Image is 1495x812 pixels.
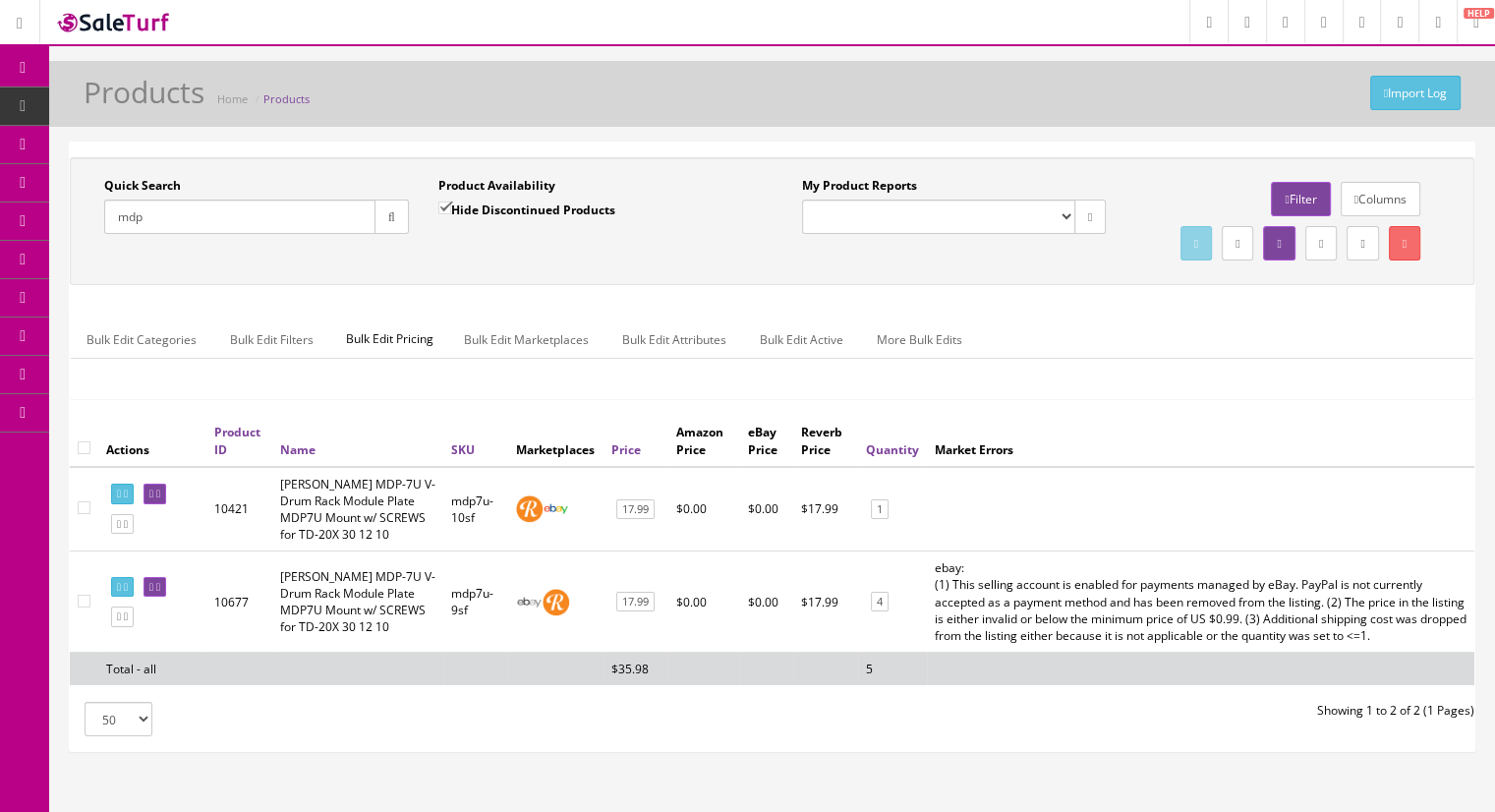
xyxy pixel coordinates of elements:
[516,495,543,522] img: reverb
[543,589,569,615] img: reverb
[611,441,641,458] a: Price
[1271,182,1330,216] a: Filter
[861,320,978,359] a: More Bulk Edits
[927,551,1474,653] td: ebay: (1) This selling account is enabled for payments managed by eBay. PayPal is not currently a...
[206,467,272,551] td: 10421
[443,551,508,653] td: mdp7u-9sf
[272,467,443,551] td: Roland MDP-7U V-Drum Rack Module Plate MDP7U Mount w/ SCREWS for TD-20X 30 12 10
[516,589,543,615] img: ebay
[616,592,655,612] a: 17.99
[280,441,316,458] a: Name
[214,424,260,457] a: Product ID
[740,416,793,466] th: eBay Price
[438,200,615,219] label: Hide Discontinued Products
[871,499,889,520] a: 1
[866,441,919,458] a: Quantity
[604,652,668,685] td: $35.98
[438,202,451,214] input: Hide Discontinued Products
[740,551,793,653] td: $0.00
[793,416,858,466] th: Reverb Price
[451,441,475,458] a: SKU
[668,416,740,466] th: Amazon Price
[55,9,173,35] img: SaleTurf
[1341,182,1420,216] a: Columns
[793,551,858,653] td: $17.99
[263,91,310,106] a: Products
[331,320,448,358] span: Bulk Edit Pricing
[773,702,1490,720] div: Showing 1 to 2 of 2 (1 Pages)
[616,499,655,520] a: 17.99
[668,551,740,653] td: $0.00
[1370,76,1461,110] a: Import Log
[104,177,181,195] label: Quick Search
[214,320,329,359] a: Bulk Edit Filters
[508,416,604,466] th: Marketplaces
[71,320,212,359] a: Bulk Edit Categories
[104,200,375,234] input: Search
[543,495,569,522] img: ebay
[740,467,793,551] td: $0.00
[98,416,206,466] th: Actions
[84,76,204,108] h1: Products
[443,467,508,551] td: mdp7u-10sf
[668,467,740,551] td: $0.00
[448,320,604,359] a: Bulk Edit Marketplaces
[927,416,1474,466] th: Market Errors
[206,551,272,653] td: 10677
[98,652,206,685] td: Total - all
[217,91,248,106] a: Home
[606,320,742,359] a: Bulk Edit Attributes
[272,551,443,653] td: Roland MDP-7U V-Drum Rack Module Plate MDP7U Mount w/ SCREWS for TD-20X 30 12 10
[744,320,859,359] a: Bulk Edit Active
[871,592,889,612] a: 4
[438,177,555,195] label: Product Availability
[1464,8,1494,19] span: HELP
[802,177,917,195] label: My Product Reports
[858,652,927,685] td: 5
[793,467,858,551] td: $17.99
